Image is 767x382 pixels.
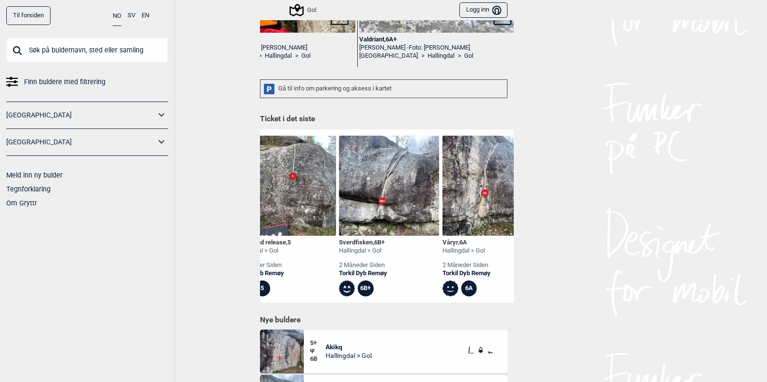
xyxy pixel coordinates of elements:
div: [PERSON_NAME] - [196,44,355,52]
span: > [259,52,262,60]
a: Hallingdal [428,52,455,60]
div: Akikq 2105035+Ψ6BAkikqHallingdal > Gol [260,330,507,373]
a: Meld inn ny bulder [6,171,63,179]
a: Hallingdal [265,52,292,60]
span: 6A [459,239,467,246]
div: Akikq , 5+ 6B [196,36,355,44]
span: 5 [287,239,291,246]
span: 6B [310,355,326,363]
h1: Nye buldere [260,315,507,325]
span: 5+ [310,339,326,347]
input: Søk på buldernavn, sted eller samling [6,38,168,63]
span: > [295,52,299,60]
a: Torkil Dyb Remøy [339,269,387,278]
p: Foto: [PERSON_NAME] [409,44,470,51]
div: 6A [461,280,477,296]
a: Gol [464,52,473,60]
div: 2 måneder siden [236,261,291,269]
a: Torkil Dyb Remøy [442,269,491,278]
a: Finn buldere med filtrering [6,75,168,89]
div: Hallingdal > Gol [236,247,291,255]
span: Finn buldere med filtrering [24,75,105,89]
div: Sverdfisken , [339,239,387,247]
span: > [421,52,425,60]
a: [GEOGRAPHIC_DATA] [6,108,156,122]
div: 2 måneder siden [442,261,491,269]
div: Gå til info om parkering og aksess i kartet [260,79,507,98]
a: Tegnforklaring [6,185,51,193]
div: 6B+ [358,280,374,296]
div: Hallingdal > Gol [442,247,491,255]
div: Ψ [310,339,326,364]
div: Valdriant , 6A+ [359,36,518,44]
a: Torkil Dyb Remøy [236,269,291,278]
a: [GEOGRAPHIC_DATA] [6,135,156,149]
a: Gol [301,52,311,60]
button: EN [142,6,149,25]
div: Press and release , [236,239,291,247]
img: Akikq 210503 [260,330,304,373]
div: Våryr , [442,239,491,247]
img: Sverdfisken 210503 [339,136,439,236]
div: Gol [291,4,316,16]
button: SV [128,6,135,25]
div: Hallingdal > Gol [339,247,387,255]
span: > [458,52,461,60]
button: Logg inn [459,2,507,18]
div: 5 [255,280,271,296]
div: 2 måneder siden [339,261,387,269]
span: Akikq [325,343,372,351]
a: [GEOGRAPHIC_DATA] [359,52,418,60]
span: 6B+ [374,239,385,246]
h1: Ticket i det siste [260,114,507,125]
img: Press and release 210507 [236,136,336,236]
img: Varyr 210503 [442,136,543,236]
a: Til forsiden [6,6,51,25]
button: NO [113,6,121,26]
div: [PERSON_NAME] - [359,44,518,52]
a: Om Gryttr [6,199,37,207]
p: Foto: [PERSON_NAME] [246,44,307,51]
span: Hallingdal > Gol [325,351,372,360]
